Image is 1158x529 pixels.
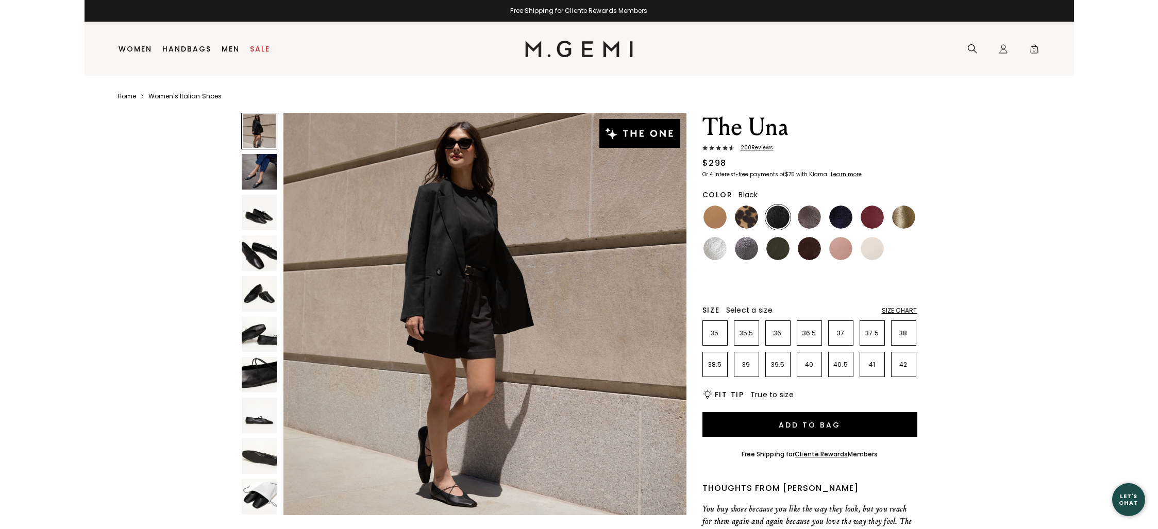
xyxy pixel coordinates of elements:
a: Home [118,92,136,100]
p: 38 [892,329,916,337]
p: 42 [892,361,916,369]
img: Black [766,206,790,229]
img: The Una [242,235,277,271]
img: Gunmetal [735,237,758,260]
p: 41 [860,361,884,369]
img: Antique Rose [829,237,852,260]
img: Light Tan [703,206,727,229]
h2: Size [702,306,720,314]
p: 37.5 [860,329,884,337]
img: Navy [703,268,727,292]
klarna-placement-style-body: Or 4 interest-free payments of [702,170,785,178]
p: 38.5 [703,361,727,369]
p: 40.5 [829,361,853,369]
a: 200Reviews [702,145,917,153]
img: The One tag [599,119,680,148]
p: 35.5 [734,329,759,337]
img: The Una [242,479,277,515]
a: Cliente Rewards [795,450,848,458]
klarna-placement-style-body: with Klarna [796,170,830,178]
img: M.Gemi [525,41,633,57]
img: Gold [892,206,915,229]
img: The Una [242,195,277,230]
div: Size Chart [882,306,917,315]
p: 36.5 [797,329,821,337]
klarna-placement-style-cta: Learn more [831,170,862,178]
p: 39 [734,361,759,369]
img: The Una [283,113,686,515]
img: The Una [242,357,277,393]
div: Free Shipping for Cliente Rewards Members [85,7,1074,15]
img: The Una [242,276,277,312]
div: Thoughts from [PERSON_NAME] [702,482,917,494]
img: Cocoa [798,206,821,229]
h2: Color [702,191,733,199]
img: Military [766,237,790,260]
h2: Fit Tip [715,390,744,399]
p: 35 [703,329,727,337]
a: Learn more [830,172,862,178]
span: 0 [1029,46,1039,56]
div: Free Shipping for Members [742,450,878,458]
img: The Una [242,317,277,352]
p: 37 [829,329,853,337]
img: Ballerina Pink [892,237,915,260]
span: 200 Review s [734,145,774,151]
div: Let's Chat [1112,493,1145,506]
p: 39.5 [766,361,790,369]
button: Add to Bag [702,412,917,437]
klarna-placement-style-amount: $75 [785,170,795,178]
img: The Una [242,154,277,190]
p: 40 [797,361,821,369]
a: Women's Italian Shoes [148,92,222,100]
span: True to size [750,389,794,400]
a: Sale [250,45,270,53]
a: Handbags [162,45,211,53]
img: Silver [703,237,727,260]
h1: The Una [702,113,917,142]
img: Leopard Print [735,206,758,229]
img: Ecru [861,237,884,260]
p: 36 [766,329,790,337]
span: Black [739,190,758,200]
a: Women [119,45,152,53]
img: The Una [242,398,277,433]
img: The Una [242,438,277,474]
span: Select a size [726,305,773,315]
div: $298 [702,157,727,169]
a: Men [222,45,240,53]
img: Burgundy [861,206,884,229]
img: Midnight Blue [829,206,852,229]
img: Chocolate [798,237,821,260]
